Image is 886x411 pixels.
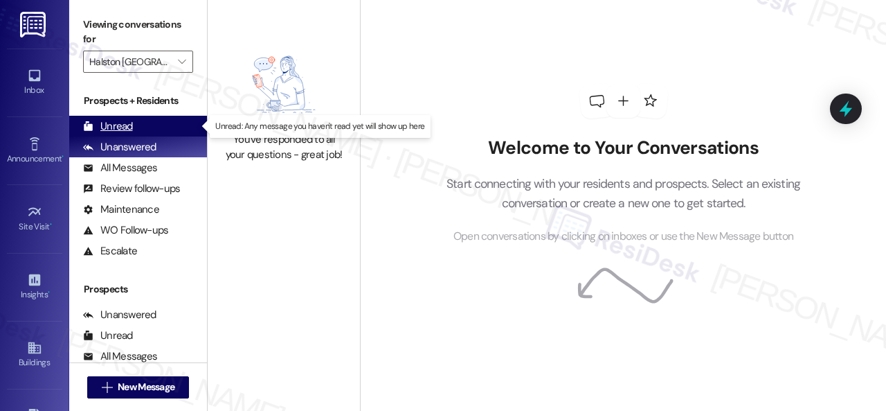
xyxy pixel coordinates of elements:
div: All Messages [83,161,157,175]
label: Viewing conversations for [83,14,193,51]
span: New Message [118,380,174,394]
div: Prospects [69,282,207,297]
div: You've responded to all your questions - great job! [223,132,345,162]
div: Review follow-ups [83,182,180,196]
h2: Welcome to Your Conversations [426,137,822,159]
a: Insights • [7,268,62,306]
div: Unread [83,329,133,343]
span: • [48,288,50,297]
span: • [50,220,52,229]
p: Unread: Any message you haven't read yet will show up here [215,121,424,132]
span: • [62,152,64,161]
button: New Message [87,376,190,399]
div: Unanswered [83,140,156,155]
a: Buildings [7,336,62,374]
div: All Messages [83,349,157,364]
span: Open conversations by clicking on inboxes or use the New Message button [453,228,793,245]
p: Start connecting with your residents and prospects. Select an existing conversation or create a n... [426,174,822,213]
a: Site Visit • [7,200,62,238]
a: Inbox [7,64,62,101]
i:  [178,56,186,67]
input: All communities [89,51,171,73]
div: Prospects + Residents [69,94,207,108]
div: Unanswered [83,308,156,322]
div: Unread [83,119,133,134]
div: Escalate [83,244,137,259]
div: Maintenance [83,202,159,217]
img: ResiDesk Logo [20,12,48,37]
div: WO Follow-ups [83,223,168,238]
img: empty-state [229,44,338,126]
i:  [102,382,112,393]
